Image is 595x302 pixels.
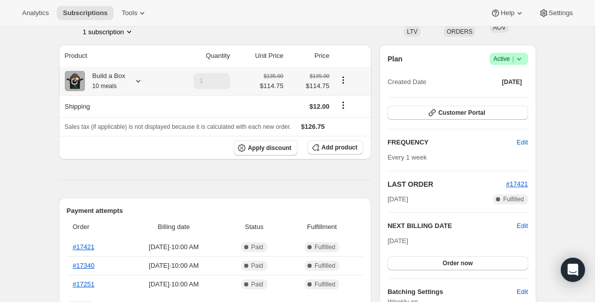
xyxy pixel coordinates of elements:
a: #17340 [73,262,94,269]
h2: NEXT BILLING DATE [387,221,517,231]
span: Active [493,54,524,64]
button: Analytics [16,6,55,20]
button: [DATE] [496,75,528,89]
button: Add product [308,140,363,155]
h2: Payment attempts [67,206,364,216]
span: Paid [251,280,263,288]
button: Apply discount [234,140,297,156]
button: Customer Portal [387,106,528,120]
span: Apply discount [248,144,291,152]
small: 10 meals [92,83,117,90]
div: Open Intercom Messenger [561,258,585,282]
button: #17421 [506,179,528,189]
span: Order now [443,259,473,267]
span: Fulfilled [315,280,335,288]
span: $114.75 [289,81,330,91]
span: Billing date [126,222,222,232]
small: $135.00 [264,73,283,79]
button: Subscriptions [57,6,114,20]
span: Fulfilled [315,262,335,270]
span: ORDERS [447,28,472,35]
a: #17421 [506,180,528,188]
span: $114.75 [260,81,283,91]
span: Fulfilled [503,195,524,203]
span: Paid [251,262,263,270]
span: Help [501,9,514,17]
span: Tools [122,9,137,17]
th: Order [67,216,123,238]
span: Customer Portal [438,109,485,117]
th: Quantity [167,45,233,67]
span: Sales tax (if applicable) is not displayed because it is calculated with each new order. [65,123,291,130]
a: #17251 [73,280,94,288]
span: Fulfillment [286,222,357,232]
img: product img [65,71,85,91]
th: Product [59,45,167,67]
h2: Plan [387,54,403,64]
span: $126.75 [301,123,325,130]
span: | [512,55,514,63]
button: Product actions [335,74,351,86]
span: Created Date [387,77,426,87]
span: Subscriptions [63,9,108,17]
span: Status [228,222,280,232]
span: Fulfilled [315,243,335,251]
span: [DATE] [387,194,408,204]
span: LTV [407,28,418,35]
span: [DATE] [502,78,522,86]
th: Shipping [59,95,167,117]
span: AOV [493,24,506,31]
button: Product actions [83,27,134,37]
span: [DATE] · 10:00 AM [126,279,222,289]
a: #17421 [73,243,94,251]
button: Edit [517,221,528,231]
small: $135.00 [310,73,329,79]
span: [DATE] · 10:00 AM [126,261,222,271]
button: Order now [387,256,528,270]
span: [DATE] [387,237,408,245]
button: Edit [511,134,534,150]
button: Edit [511,284,534,300]
span: $12.00 [310,103,330,110]
span: [DATE] · 10:00 AM [126,242,222,252]
span: Edit [517,137,528,147]
button: Tools [116,6,153,20]
th: Price [286,45,333,67]
th: Unit Price [233,45,286,67]
span: Analytics [22,9,49,17]
button: Shipping actions [335,100,351,111]
button: Help [484,6,530,20]
span: Settings [549,9,573,17]
span: Every 1 week [387,154,427,161]
div: Build a Box [85,71,126,91]
span: Edit [517,287,528,297]
h6: Batching Settings [387,287,517,297]
h2: LAST ORDER [387,179,506,189]
span: Add product [322,143,357,152]
h2: FREQUENCY [387,137,517,147]
span: Paid [251,243,263,251]
button: Settings [533,6,579,20]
